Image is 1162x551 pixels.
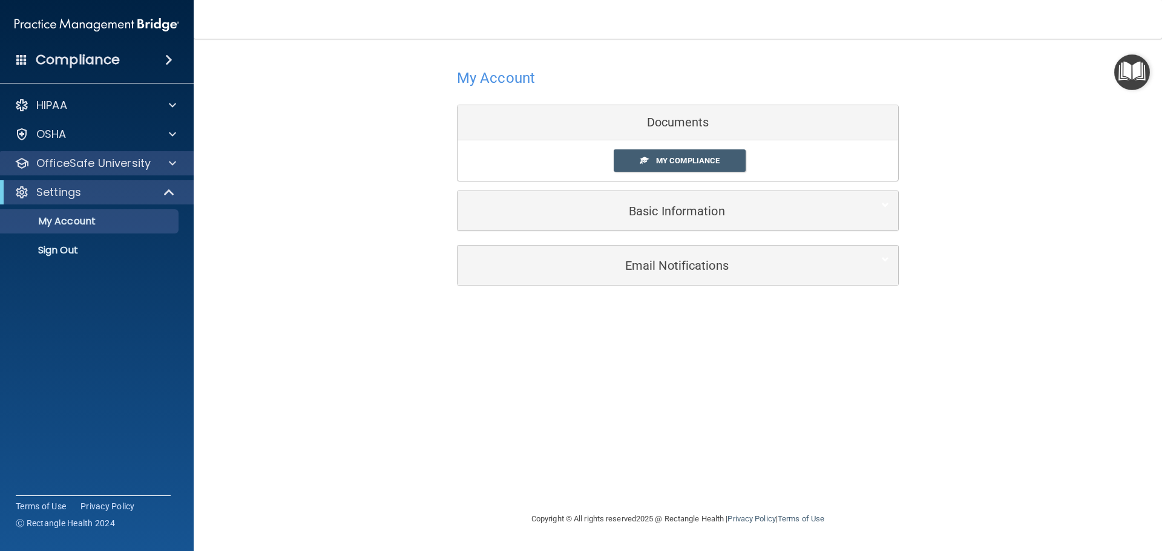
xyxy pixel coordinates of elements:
a: Privacy Policy [727,514,775,523]
a: Terms of Use [16,500,66,512]
h4: Compliance [36,51,120,68]
h5: Basic Information [467,204,852,218]
a: HIPAA [15,98,176,112]
img: PMB logo [15,13,179,37]
button: Open Resource Center [1114,54,1150,90]
a: Settings [15,185,176,200]
p: Sign Out [8,244,173,256]
h4: My Account [457,70,535,86]
a: OSHA [15,127,176,142]
a: Terms of Use [778,514,824,523]
p: OfficeSafe University [36,156,151,171]
p: My Account [8,215,173,227]
span: Ⓒ Rectangle Health 2024 [16,517,115,529]
p: Settings [36,185,81,200]
span: My Compliance [656,156,720,165]
p: HIPAA [36,98,67,112]
p: OSHA [36,127,67,142]
a: OfficeSafe University [15,156,176,171]
h5: Email Notifications [467,259,852,272]
div: Documents [458,105,898,140]
a: Basic Information [467,197,889,224]
a: Privacy Policy [80,500,135,512]
a: Email Notifications [467,252,889,279]
div: Copyright © All rights reserved 2025 @ Rectangle Health | | [457,500,899,538]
